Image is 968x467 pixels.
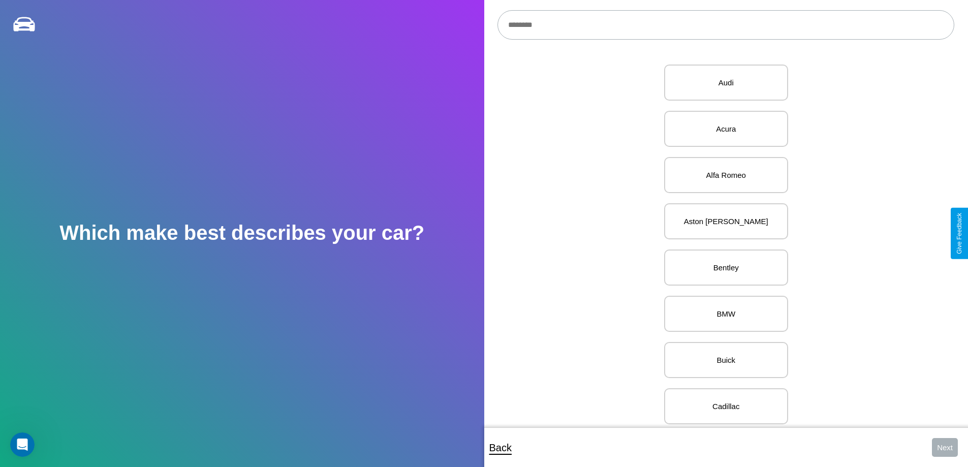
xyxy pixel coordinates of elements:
[675,261,777,274] p: Bentley
[675,168,777,182] p: Alfa Romeo
[675,122,777,136] p: Acura
[675,353,777,367] p: Buick
[59,222,424,244] h2: Which make best describes your car?
[675,214,777,228] p: Aston [PERSON_NAME]
[932,438,958,457] button: Next
[489,439,512,457] p: Back
[675,76,777,89] p: Audi
[956,213,963,254] div: Give Feedback
[10,432,35,457] iframe: Intercom live chat
[675,307,777,321] p: BMW
[675,399,777,413] p: Cadillac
